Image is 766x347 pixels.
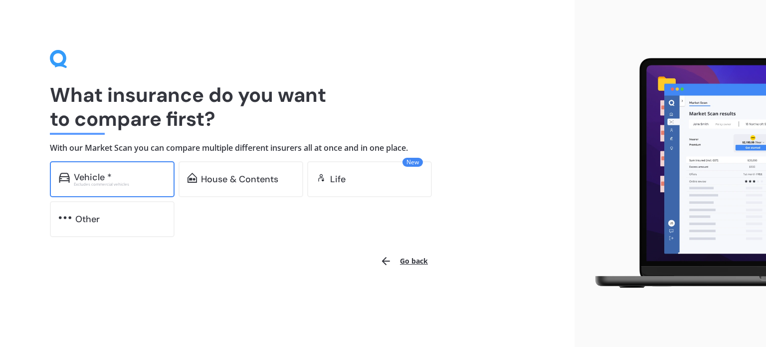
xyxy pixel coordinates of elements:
h4: With our Market Scan you can compare multiple different insurers all at once and in one place. [50,143,525,153]
div: Excludes commercial vehicles [74,182,166,186]
img: car.f15378c7a67c060ca3f3.svg [59,173,70,183]
h1: What insurance do you want to compare first? [50,83,525,131]
img: life.f720d6a2d7cdcd3ad642.svg [316,173,326,183]
img: home-and-contents.b802091223b8502ef2dd.svg [188,173,197,183]
div: Other [75,214,100,224]
div: Vehicle * [74,172,112,182]
div: House & Contents [201,174,278,184]
img: other.81dba5aafe580aa69f38.svg [59,213,71,223]
button: Go back [374,249,434,273]
img: laptop.webp [582,53,766,294]
span: New [402,158,423,167]
div: Life [330,174,346,184]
